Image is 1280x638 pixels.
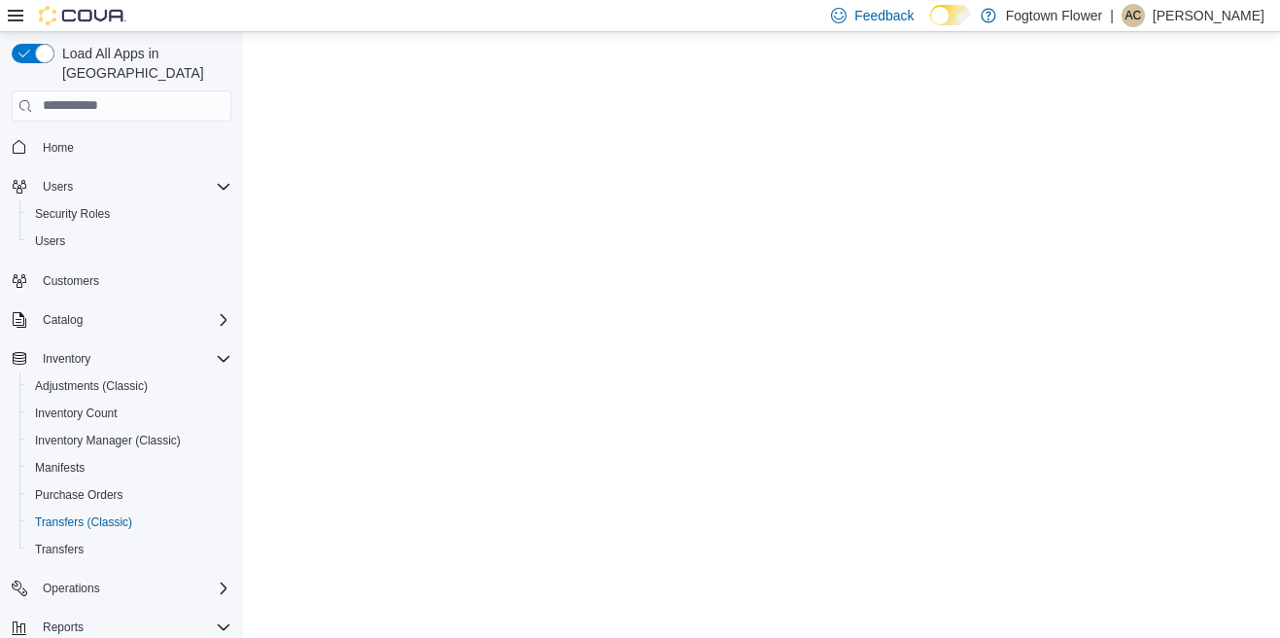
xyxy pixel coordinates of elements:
[27,402,231,425] span: Inventory Count
[4,173,239,200] button: Users
[27,230,231,253] span: Users
[27,230,73,253] a: Users
[4,345,239,372] button: Inventory
[27,511,231,534] span: Transfers (Classic)
[1125,4,1142,27] span: AC
[27,538,91,561] a: Transfers
[19,228,239,255] button: Users
[27,374,156,398] a: Adjustments (Classic)
[19,536,239,563] button: Transfers
[35,206,110,222] span: Security Roles
[27,538,231,561] span: Transfers
[35,577,108,600] button: Operations
[43,351,90,367] span: Inventory
[35,233,65,249] span: Users
[35,378,148,394] span: Adjustments (Classic)
[35,269,107,293] a: Customers
[19,509,239,536] button: Transfers (Classic)
[35,308,90,332] button: Catalog
[19,481,239,509] button: Purchase Orders
[930,25,931,26] span: Dark Mode
[27,456,92,479] a: Manifests
[27,483,131,507] a: Purchase Orders
[27,374,231,398] span: Adjustments (Classic)
[35,577,231,600] span: Operations
[4,575,239,602] button: Operations
[39,6,126,25] img: Cova
[35,433,181,448] span: Inventory Manager (Classic)
[35,487,123,503] span: Purchase Orders
[43,581,100,596] span: Operations
[54,44,231,83] span: Load All Apps in [GEOGRAPHIC_DATA]
[930,5,971,25] input: Dark Mode
[35,347,231,371] span: Inventory
[35,136,82,159] a: Home
[1110,4,1114,27] p: |
[19,372,239,400] button: Adjustments (Classic)
[4,306,239,334] button: Catalog
[1153,4,1264,27] p: [PERSON_NAME]
[27,202,118,226] a: Security Roles
[27,202,231,226] span: Security Roles
[35,406,118,421] span: Inventory Count
[43,312,83,328] span: Catalog
[35,175,231,198] span: Users
[43,140,74,156] span: Home
[4,133,239,161] button: Home
[27,429,231,452] span: Inventory Manager (Classic)
[35,175,81,198] button: Users
[35,514,132,530] span: Transfers (Classic)
[1122,4,1145,27] div: Alister Crichton
[19,427,239,454] button: Inventory Manager (Classic)
[35,542,84,557] span: Transfers
[4,266,239,295] button: Customers
[1006,4,1103,27] p: Fogtown Flower
[27,456,231,479] span: Manifests
[35,135,231,159] span: Home
[35,308,231,332] span: Catalog
[27,483,231,507] span: Purchase Orders
[35,460,85,476] span: Manifests
[43,620,84,635] span: Reports
[27,429,189,452] a: Inventory Manager (Classic)
[35,268,231,293] span: Customers
[19,400,239,427] button: Inventory Count
[27,511,140,534] a: Transfers (Classic)
[19,200,239,228] button: Security Roles
[35,347,98,371] button: Inventory
[43,273,99,289] span: Customers
[854,6,914,25] span: Feedback
[43,179,73,195] span: Users
[19,454,239,481] button: Manifests
[27,402,125,425] a: Inventory Count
